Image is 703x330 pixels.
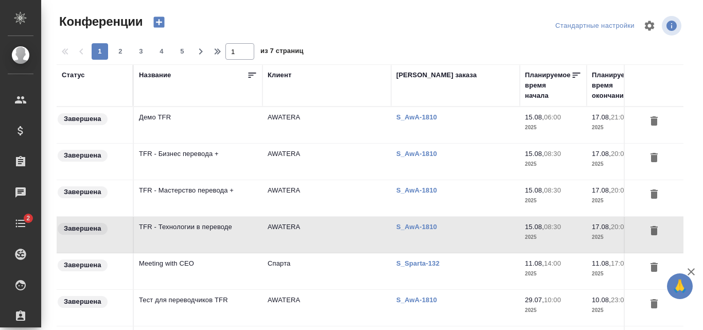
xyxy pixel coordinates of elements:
span: Конференции [57,13,143,30]
p: 15.08, [525,223,544,231]
p: Завершена [64,260,101,270]
p: 2025 [525,196,582,206]
p: 15.08, [525,186,544,194]
p: 17:00 [611,259,628,267]
div: Статус [62,70,85,80]
div: Название [139,70,171,80]
a: S_Sparta-132 [396,259,447,267]
div: [PERSON_NAME] заказа [396,70,477,80]
span: 2 [20,213,36,223]
button: 5 [174,43,190,60]
p: Завершена [64,114,101,124]
button: Удалить [645,149,663,168]
a: S_AwA-1810 [396,223,445,231]
p: 2025 [525,269,582,279]
p: 2025 [592,196,648,206]
button: Удалить [645,185,663,204]
td: TFR - Мастерство перевода + [134,180,262,216]
p: 17.08, [592,150,611,158]
p: 23:00 [611,296,628,304]
button: 3 [133,43,149,60]
p: 08:30 [544,186,561,194]
p: 11.08, [592,259,611,267]
p: 2025 [592,123,648,133]
a: 2 [3,211,39,236]
p: 08:30 [544,223,561,231]
button: Удалить [645,258,663,277]
div: Планируемое время начала [525,70,571,101]
div: Клиент [268,70,291,80]
span: 4 [153,46,170,57]
td: Тест для переводчиков TFR [134,290,262,326]
a: S_AwA-1810 [396,150,445,158]
td: TFR - Бизнес перевода + [134,144,262,180]
p: 2025 [525,305,582,316]
p: 10:00 [544,296,561,304]
p: 10.08, [592,296,611,304]
button: Создать [147,13,171,31]
button: Удалить [645,222,663,241]
td: AWATERA [262,290,391,326]
td: TFR - Технологии в переводе [134,217,262,253]
button: 2 [112,43,129,60]
p: 20:00 [611,186,628,194]
p: 2025 [592,305,648,316]
p: 20:00 [611,150,628,158]
p: 17.08, [592,113,611,121]
span: 2 [112,46,129,57]
a: S_AwA-1810 [396,186,445,194]
p: 14:00 [544,259,561,267]
button: 🙏 [667,273,693,299]
button: 4 [153,43,170,60]
button: Удалить [645,112,663,131]
p: 06:00 [544,113,561,121]
td: Спарта [262,253,391,289]
p: Завершена [64,150,101,161]
td: AWATERA [262,107,391,143]
p: 20:00 [611,223,628,231]
p: 2025 [525,123,582,133]
p: 21:00 [611,113,628,121]
span: Посмотреть информацию [662,16,683,36]
p: 2025 [525,159,582,169]
span: Настроить таблицу [637,13,662,38]
a: S_AwA-1810 [396,113,445,121]
td: AWATERA [262,217,391,253]
span: из 7 страниц [260,45,304,60]
button: Удалить [645,295,663,314]
span: 🙏 [671,275,689,297]
p: 15.08, [525,150,544,158]
div: Планируемое время окончания [592,70,638,101]
p: 08:30 [544,150,561,158]
p: 11.08, [525,259,544,267]
span: 5 [174,46,190,57]
td: Демо TFR [134,107,262,143]
p: 2025 [592,232,648,242]
p: Завершена [64,223,101,234]
p: 17.08, [592,223,611,231]
td: AWATERA [262,180,391,216]
div: split button [553,18,637,34]
p: Завершена [64,187,101,197]
td: Meeting with CEO [134,253,262,289]
a: S_AwA-1810 [396,296,445,304]
p: 29.07, [525,296,544,304]
p: 2025 [525,232,582,242]
td: AWATERA [262,144,391,180]
p: 17.08, [592,186,611,194]
span: 3 [133,46,149,57]
p: 15.08, [525,113,544,121]
p: Завершена [64,297,101,307]
p: 2025 [592,269,648,279]
p: 2025 [592,159,648,169]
